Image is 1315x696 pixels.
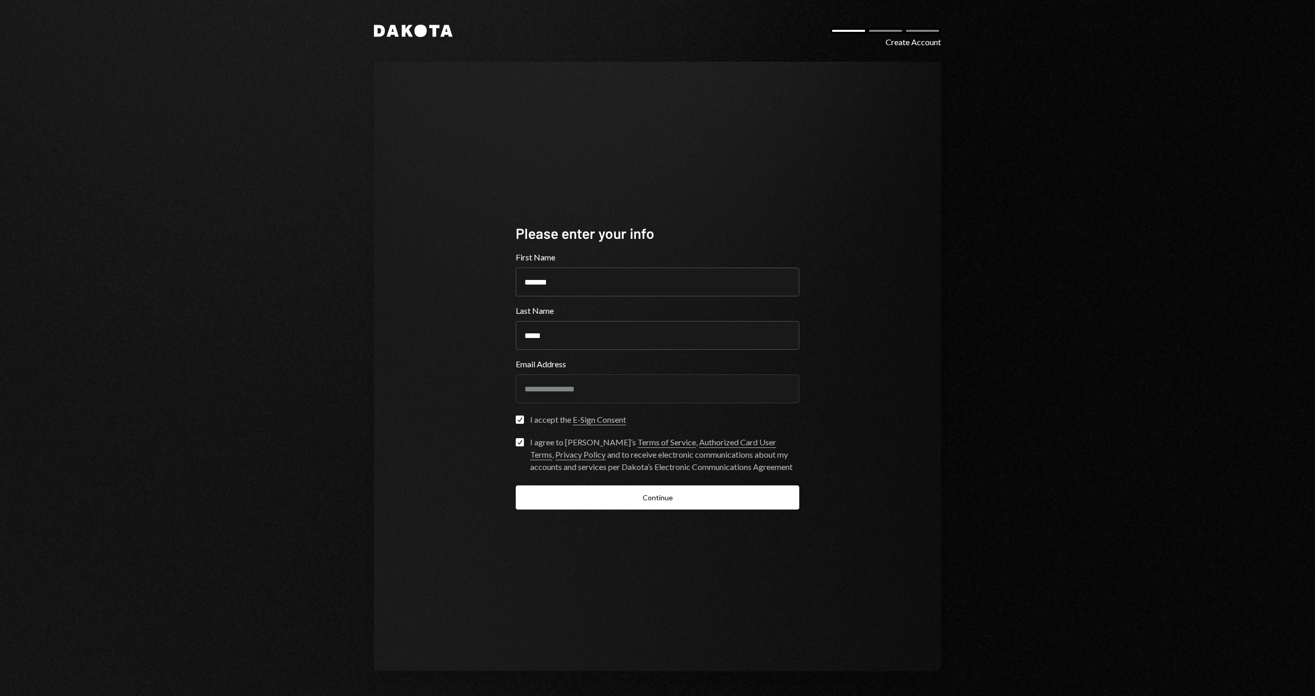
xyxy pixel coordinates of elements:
[637,437,696,448] a: Terms of Service
[886,36,941,48] div: Create Account
[516,251,799,264] label: First Name
[516,485,799,510] button: Continue
[530,437,776,460] a: Authorized Card User Terms
[516,305,799,317] label: Last Name
[516,223,799,243] div: Please enter your info
[573,415,626,425] a: E-Sign Consent
[516,416,524,424] button: I accept the E-Sign Consent
[516,358,799,370] label: Email Address
[530,436,799,473] div: I agree to [PERSON_NAME]’s , , and to receive electronic communications about my accounts and ser...
[516,438,524,446] button: I agree to [PERSON_NAME]’s Terms of Service, Authorized Card User Terms, Privacy Policy and to re...
[555,449,606,460] a: Privacy Policy
[530,413,626,426] div: I accept the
